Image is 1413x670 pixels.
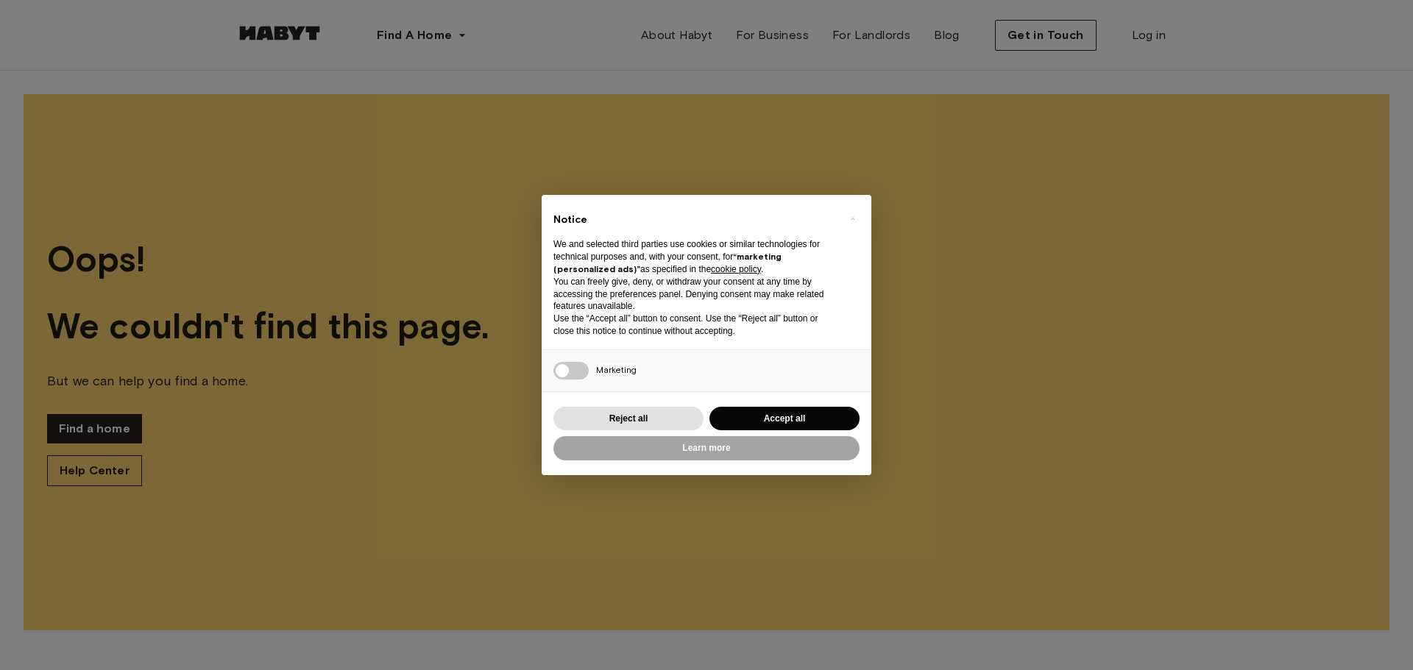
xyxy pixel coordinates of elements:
button: Reject all [553,407,704,431]
span: × [850,210,855,227]
button: Close this notice [840,207,864,230]
a: cookie policy [711,264,761,274]
h2: Notice [553,213,836,227]
strong: “marketing (personalized ads)” [553,251,782,274]
button: Accept all [709,407,860,431]
p: Use the “Accept all” button to consent. Use the “Reject all” button or close this notice to conti... [553,313,836,338]
p: You can freely give, deny, or withdraw your consent at any time by accessing the preferences pane... [553,276,836,313]
span: Marketing [596,364,637,375]
button: Learn more [553,436,860,460]
p: We and selected third parties use cookies or similar technologies for technical purposes and, wit... [553,238,836,275]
